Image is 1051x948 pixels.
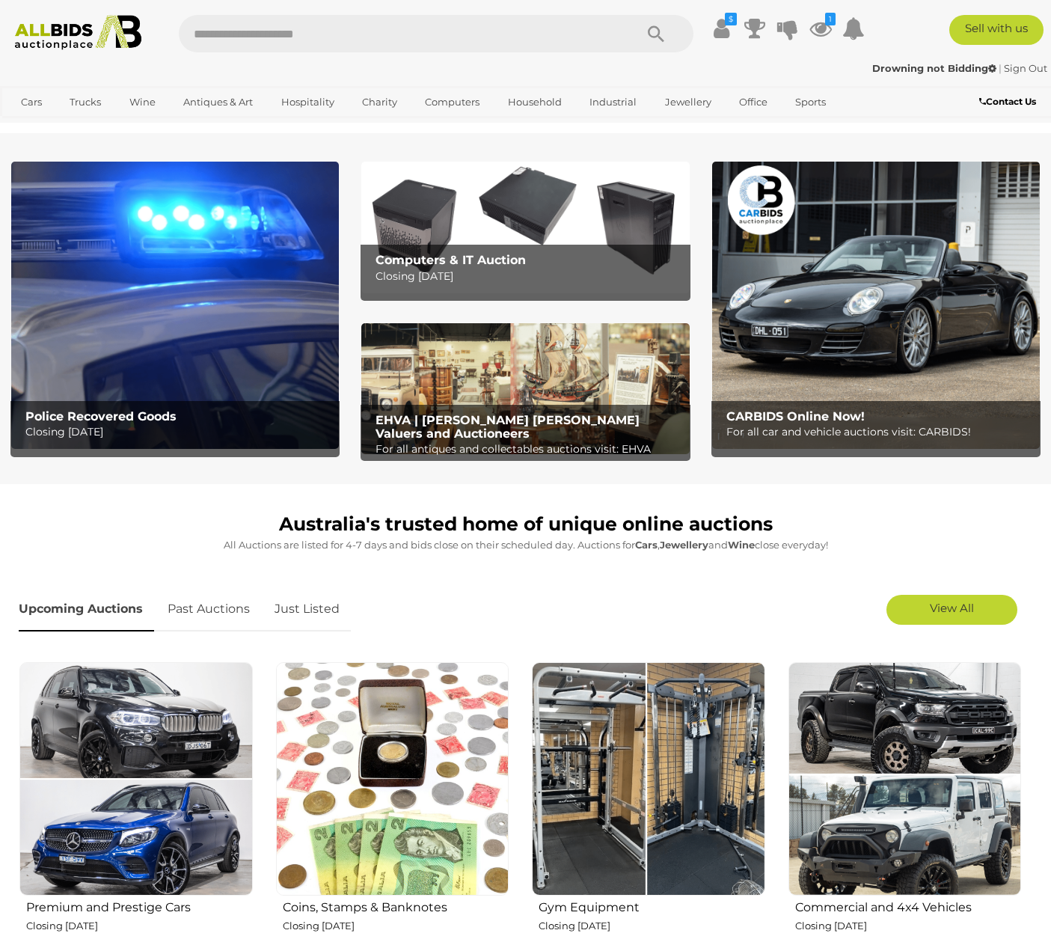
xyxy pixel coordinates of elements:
b: Computers & IT Auction [376,253,526,267]
a: Contact Us [979,94,1040,110]
p: For all car and vehicle auctions visit: CARBIDS! [726,423,1033,441]
h2: Gym Equipment [539,897,765,914]
a: Charity [352,90,407,114]
a: Hospitality [272,90,344,114]
img: Computers & IT Auction [361,162,689,293]
a: Past Auctions [156,587,261,632]
p: All Auctions are listed for 4-7 days and bids close on their scheduled day. Auctions for , and cl... [19,536,1032,554]
i: $ [725,13,737,25]
a: 1 [809,15,832,42]
a: View All [886,595,1017,625]
a: Cars [11,90,52,114]
button: Search [619,15,693,52]
h2: Premium and Prestige Cars [26,897,253,914]
img: Police Recovered Goods [11,162,339,449]
img: EHVA | Evans Hastings Valuers and Auctioneers [361,323,689,455]
strong: Cars [635,539,658,551]
a: $ [711,15,733,42]
a: Antiques & Art [174,90,263,114]
a: Wine [120,90,165,114]
a: Upcoming Auctions [19,587,154,632]
img: Premium and Prestige Cars [19,662,253,896]
a: EHVA | Evans Hastings Valuers and Auctioneers EHVA | [PERSON_NAME] [PERSON_NAME] Valuers and Auct... [361,323,689,455]
h2: Commercial and 4x4 Vehicles [795,897,1022,914]
a: Office [729,90,777,114]
p: Closing [DATE] [376,267,682,286]
b: EHVA | [PERSON_NAME] [PERSON_NAME] Valuers and Auctioneers [376,413,640,441]
p: For all antiques and collectables auctions visit: EHVA [376,440,682,459]
p: Closing [DATE] [25,423,332,441]
a: Household [498,90,572,114]
a: Sign Out [1004,62,1047,74]
a: Trucks [60,90,111,114]
span: View All [930,601,974,615]
p: Closing [DATE] [795,917,1022,935]
p: Closing [DATE] [26,917,253,935]
i: 1 [825,13,836,25]
a: Just Listed [263,587,351,632]
img: Coins, Stamps & Banknotes [276,662,509,896]
p: Closing [DATE] [283,917,509,935]
b: Contact Us [979,96,1036,107]
a: Computers & IT Auction Computers & IT Auction Closing [DATE] [361,162,689,293]
h1: Australia's trusted home of unique online auctions [19,514,1032,535]
img: Allbids.com.au [7,15,148,50]
strong: Jewellery [660,539,708,551]
img: Gym Equipment [532,662,765,896]
a: Computers [415,90,489,114]
span: | [999,62,1002,74]
a: [GEOGRAPHIC_DATA] [11,114,137,139]
p: Closing [DATE] [539,917,765,935]
img: CARBIDS Online Now! [712,162,1040,449]
strong: Wine [728,539,755,551]
a: Police Recovered Goods Police Recovered Goods Closing [DATE] [11,162,339,449]
a: Drowning not Bidding [872,62,999,74]
a: Jewellery [655,90,721,114]
a: Sports [785,90,836,114]
h2: Coins, Stamps & Banknotes [283,897,509,914]
a: CARBIDS Online Now! CARBIDS Online Now! For all car and vehicle auctions visit: CARBIDS! [712,162,1040,449]
a: Sell with us [949,15,1043,45]
b: CARBIDS Online Now! [726,409,865,423]
strong: Drowning not Bidding [872,62,996,74]
b: Police Recovered Goods [25,409,177,423]
a: Industrial [580,90,646,114]
img: Commercial and 4x4 Vehicles [788,662,1022,896]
